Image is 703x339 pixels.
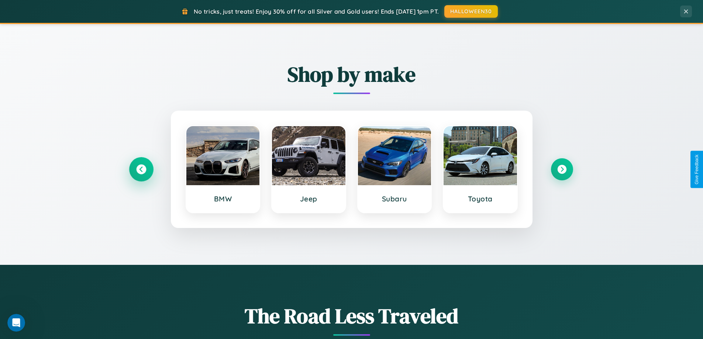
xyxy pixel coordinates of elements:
[444,5,498,18] button: HALLOWEEN30
[194,8,439,15] span: No tricks, just treats! Enjoy 30% off for all Silver and Gold users! Ends [DATE] 1pm PT.
[451,194,510,203] h3: Toyota
[365,194,424,203] h3: Subaru
[130,60,573,89] h2: Shop by make
[194,194,252,203] h3: BMW
[694,155,699,184] div: Give Feedback
[279,194,338,203] h3: Jeep
[7,314,25,332] iframe: Intercom live chat
[130,302,573,330] h1: The Road Less Traveled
